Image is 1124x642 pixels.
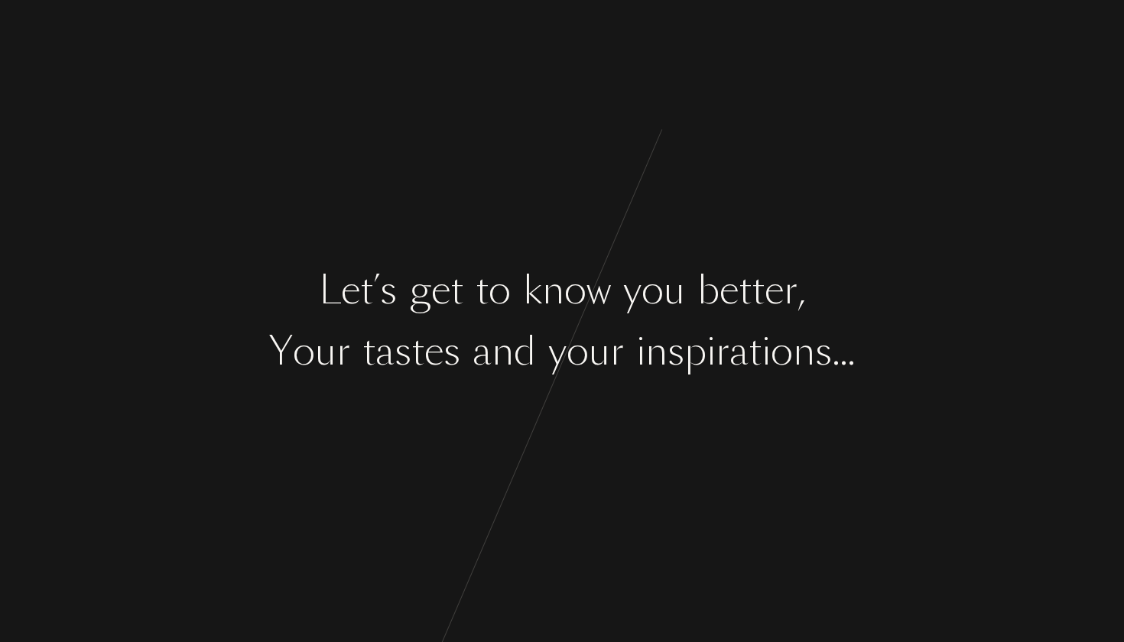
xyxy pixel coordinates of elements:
[409,262,431,319] div: g
[269,323,293,381] div: Y
[542,262,564,319] div: n
[642,262,664,319] div: o
[847,323,855,381] div: .
[684,323,707,381] div: p
[443,323,460,381] div: s
[762,323,771,381] div: i
[380,262,397,319] div: s
[832,323,840,381] div: .
[716,323,729,381] div: r
[395,323,411,381] div: s
[411,323,424,381] div: t
[319,262,341,319] div: L
[424,323,443,381] div: e
[739,262,752,319] div: t
[664,262,685,319] div: u
[315,323,336,381] div: u
[707,323,716,381] div: i
[749,323,762,381] div: t
[793,323,815,381] div: n
[523,262,542,319] div: k
[752,262,765,319] div: t
[548,323,567,381] div: y
[450,262,463,319] div: t
[720,262,739,319] div: e
[815,323,832,381] div: s
[771,323,793,381] div: o
[697,262,720,319] div: b
[373,262,380,319] div: ’
[489,262,511,319] div: o
[564,262,586,319] div: o
[623,262,642,319] div: y
[476,262,489,319] div: t
[765,262,784,319] div: e
[360,262,373,319] div: t
[610,323,624,381] div: r
[336,323,350,381] div: r
[729,323,749,381] div: a
[492,323,514,381] div: n
[567,323,589,381] div: o
[362,323,375,381] div: t
[341,262,360,319] div: e
[514,323,536,381] div: d
[586,262,611,319] div: w
[375,323,395,381] div: a
[645,323,668,381] div: n
[589,323,610,381] div: u
[840,323,847,381] div: .
[784,262,798,319] div: r
[668,323,684,381] div: s
[473,323,492,381] div: a
[293,323,315,381] div: o
[431,262,450,319] div: e
[636,323,645,381] div: i
[798,262,805,319] div: ,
